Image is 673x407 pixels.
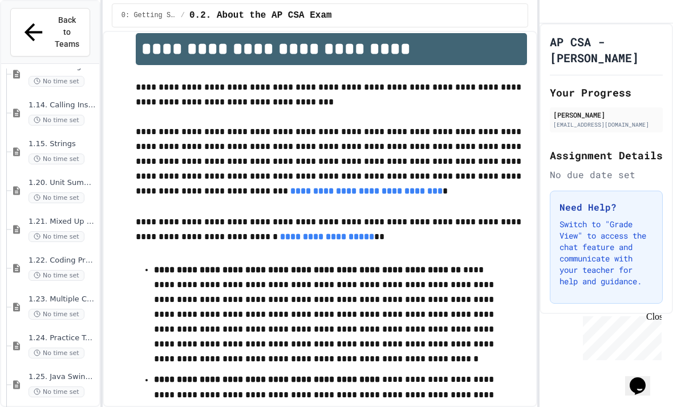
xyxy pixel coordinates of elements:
span: No time set [29,154,84,164]
span: No time set [29,76,84,87]
h1: AP CSA - [PERSON_NAME] [550,34,663,66]
span: No time set [29,386,84,397]
iframe: chat widget [578,312,662,360]
span: 1.21. Mixed Up Code Practice 1b (1.7-1.15) [29,217,97,227]
span: 1.14. Calling Instance Methods [29,100,97,110]
span: 1.23. Multiple Choice Exercises for Unit 1b (1.9-1.15) [29,295,97,304]
span: / [181,11,185,20]
h3: Need Help? [560,200,653,214]
span: 1.24. Practice Test for Objects (1.12-1.14) [29,333,97,343]
div: No due date set [550,168,663,182]
span: 1.15. Strings [29,139,97,149]
span: 0: Getting Started [121,11,176,20]
span: No time set [29,231,84,242]
div: [PERSON_NAME] [553,110,659,120]
p: Switch to "Grade View" to access the chat feature and communicate with your teacher for help and ... [560,219,653,287]
h2: Assignment Details [550,147,663,163]
h2: Your Progress [550,84,663,100]
span: 0.2. About the AP CSA Exam [189,9,332,22]
div: [EMAIL_ADDRESS][DOMAIN_NAME] [553,120,659,129]
iframe: chat widget [625,361,662,396]
div: Chat with us now!Close [5,5,79,72]
span: 1.22. Coding Practice 1b (1.7-1.15) [29,256,97,265]
span: No time set [29,192,84,203]
span: 1.20. Unit Summary 1b (1.7-1.15) [29,178,97,188]
span: No time set [29,348,84,358]
span: No time set [29,309,84,320]
button: Back to Teams [10,8,90,57]
span: No time set [29,115,84,126]
span: 1.25. Java Swing GUIs (optional) [29,372,97,382]
span: Back to Teams [54,14,80,50]
span: No time set [29,270,84,281]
